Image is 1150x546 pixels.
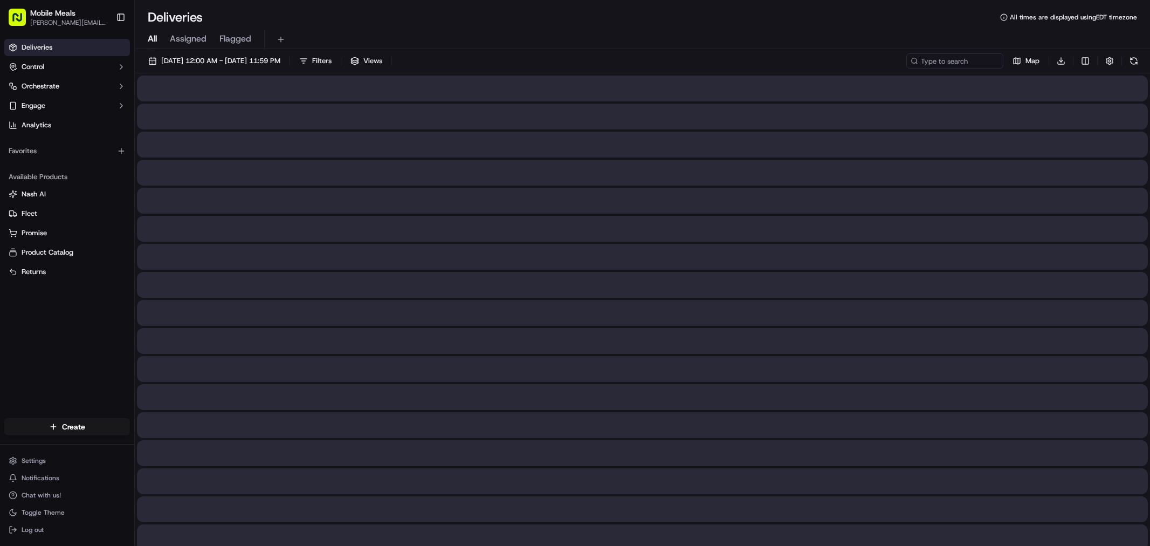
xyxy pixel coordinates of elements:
span: All [148,32,157,45]
button: Filters [294,53,336,69]
button: Product Catalog [4,244,130,261]
button: Returns [4,263,130,281]
div: Favorites [4,142,130,160]
button: [PERSON_NAME][EMAIL_ADDRESS][DOMAIN_NAME] [30,18,107,27]
span: Settings [22,456,46,465]
h1: Deliveries [148,9,203,26]
a: Fleet [9,209,126,219]
span: Returns [22,267,46,277]
button: Chat with us! [4,488,130,503]
span: Toggle Theme [22,508,65,517]
div: Available Products [4,168,130,186]
input: Type to search [906,53,1003,69]
button: Nash AI [4,186,130,203]
span: Promise [22,228,47,238]
span: Orchestrate [22,81,59,91]
a: Analytics [4,117,130,134]
span: Analytics [22,120,51,130]
span: Map [1025,56,1039,66]
span: Nash AI [22,189,46,199]
span: [DATE] 12:00 AM - [DATE] 11:59 PM [161,56,280,66]
span: Product Catalog [22,248,73,257]
span: Views [363,56,382,66]
span: Flagged [219,32,251,45]
span: Log out [22,525,44,534]
a: Returns [9,267,126,277]
button: Promise [4,224,130,242]
a: Promise [9,228,126,238]
button: Settings [4,453,130,468]
button: Fleet [4,205,130,222]
span: Notifications [22,474,59,482]
span: Create [62,421,85,432]
button: Create [4,418,130,435]
button: Mobile Meals[PERSON_NAME][EMAIL_ADDRESS][DOMAIN_NAME] [4,4,112,30]
button: Views [346,53,387,69]
span: Fleet [22,209,37,219]
span: Filters [312,56,332,66]
button: Toggle Theme [4,505,130,520]
a: Nash AI [9,189,126,199]
span: All times are displayed using EDT timezone [1010,13,1137,22]
button: [DATE] 12:00 AM - [DATE] 11:59 PM [143,53,285,69]
a: Deliveries [4,39,130,56]
a: Product Catalog [9,248,126,257]
button: Engage [4,97,130,114]
button: Control [4,58,130,76]
span: Chat with us! [22,491,61,500]
button: Notifications [4,470,130,486]
button: Log out [4,522,130,537]
span: Engage [22,101,45,111]
button: Mobile Meals [30,8,75,18]
span: Deliveries [22,43,52,52]
span: Control [22,62,44,72]
span: Assigned [170,32,206,45]
button: Orchestrate [4,78,130,95]
button: Refresh [1126,53,1141,69]
button: Map [1008,53,1044,69]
